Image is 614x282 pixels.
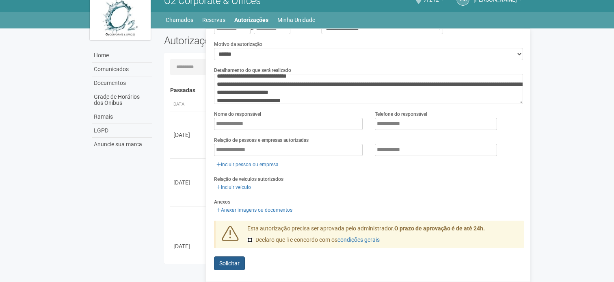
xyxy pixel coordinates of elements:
strong: O prazo de aprovação é de até 24h. [394,225,485,232]
a: condições gerais [337,236,380,243]
label: Telefone do responsável [375,111,427,118]
a: Anexar imagens ou documentos [214,206,295,215]
label: Anexos [214,198,230,206]
a: Documentos [92,76,152,90]
h2: Autorizações [164,35,338,47]
label: Relação de veículos autorizados [214,176,283,183]
h4: Passadas [170,87,518,93]
label: Declaro que li e concordo com os [247,236,380,244]
th: Data [170,98,207,111]
div: [DATE] [173,131,203,139]
a: Reservas [202,14,225,26]
label: Nome do responsável [214,111,261,118]
label: Motivo da autorização [214,41,262,48]
a: Anuncie sua marca [92,138,152,151]
a: Comunicados [92,63,152,76]
div: [DATE] [173,178,203,187]
a: Grade de Horários dos Ônibus [92,90,152,110]
div: Esta autorização precisa ser aprovada pelo administrador. [241,225,524,248]
label: Detalhamento do que será realizado [214,67,291,74]
span: Solicitar [219,260,240,267]
a: Home [92,49,152,63]
a: Ramais [92,110,152,124]
a: Chamados [166,14,193,26]
input: Declaro que li e concordo com oscondições gerais [247,237,253,243]
a: Autorizações [234,14,268,26]
a: Incluir pessoa ou empresa [214,160,281,169]
a: Incluir veículo [214,183,253,192]
label: Relação de pessoas e empresas autorizadas [214,137,309,144]
a: Minha Unidade [277,14,315,26]
button: Solicitar [214,256,245,270]
a: LGPD [92,124,152,138]
div: [DATE] [173,242,203,250]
